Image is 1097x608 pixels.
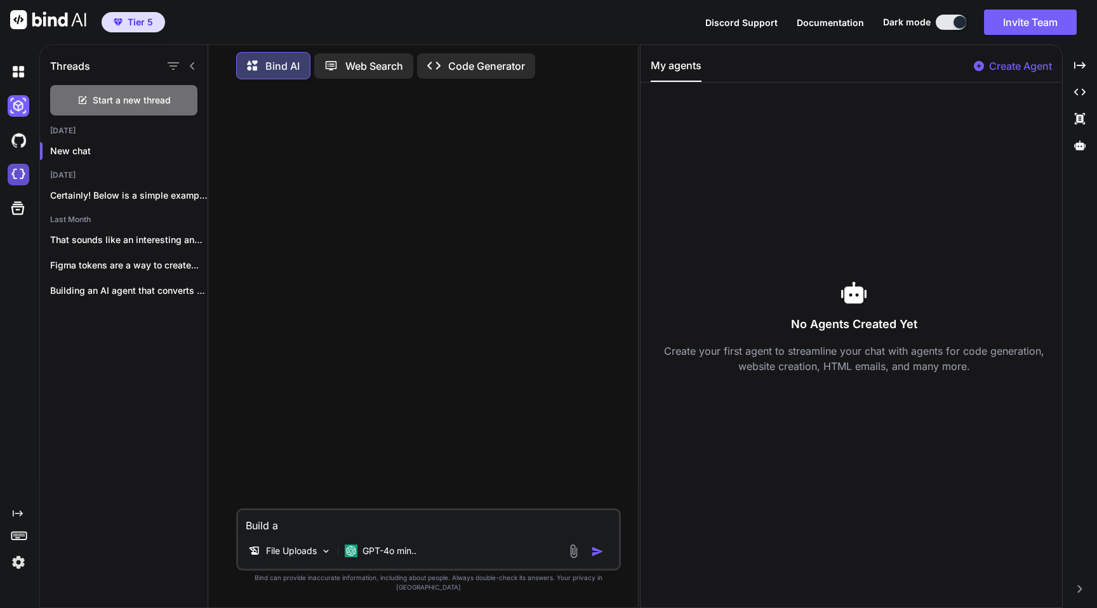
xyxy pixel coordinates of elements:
[8,552,29,573] img: settings
[40,170,208,180] h2: [DATE]
[797,16,864,29] button: Documentation
[238,510,619,533] textarea: Build a
[883,16,931,29] span: Dark mode
[566,544,581,558] img: attachment
[591,545,604,558] img: icon
[651,343,1057,374] p: Create your first agent to streamline your chat with agents for code generation, website creation...
[40,215,208,225] h2: Last Month
[102,12,165,32] button: premiumTier 5
[266,545,317,557] p: File Uploads
[705,17,778,28] span: Discord Support
[797,17,864,28] span: Documentation
[50,145,208,157] p: New chat
[50,284,208,297] p: Building an AI agent that converts Figma...
[989,58,1052,74] p: Create Agent
[345,58,403,74] p: Web Search
[50,259,208,272] p: Figma tokens are a way to create...
[128,16,153,29] span: Tier 5
[651,58,701,82] button: My agents
[321,546,331,557] img: Pick Models
[362,545,416,557] p: GPT-4o min..
[50,189,208,202] p: Certainly! Below is a simple example of...
[114,18,123,26] img: premium
[236,573,621,592] p: Bind can provide inaccurate information, including about people. Always double-check its answers....
[265,58,300,74] p: Bind AI
[93,94,171,107] span: Start a new thread
[10,10,86,29] img: Bind AI
[984,10,1077,35] button: Invite Team
[345,545,357,557] img: GPT-4o mini
[8,61,29,83] img: darkChat
[448,58,525,74] p: Code Generator
[8,129,29,151] img: githubDark
[40,126,208,136] h2: [DATE]
[50,234,208,246] p: That sounds like an interesting and valuable...
[8,164,29,185] img: cloudideIcon
[651,315,1057,333] h3: No Agents Created Yet
[50,58,90,74] h1: Threads
[8,95,29,117] img: darkAi-studio
[705,16,778,29] button: Discord Support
